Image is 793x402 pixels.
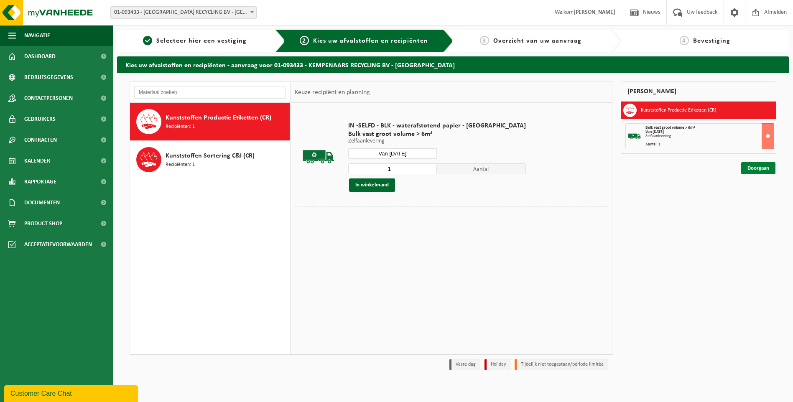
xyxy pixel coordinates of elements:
span: 01-093433 - KEMPENAARS RECYCLING BV - ROOSENDAAL [110,6,257,19]
button: Kunststoffen Sortering C&I (CR) Recipiënten: 1 [130,141,290,178]
span: IN -SELFD - BLK - waterafstotend papier - [GEOGRAPHIC_DATA] [348,122,526,130]
span: Kunststoffen Sortering C&I (CR) [166,151,255,161]
span: Bedrijfsgegevens [24,67,73,88]
button: Kunststoffen Productie Etiketten (CR) Recipiënten: 1 [130,103,290,141]
span: 4 [680,36,689,45]
li: Vaste dag [449,359,480,370]
input: Selecteer datum [348,148,437,159]
h2: Kies uw afvalstoffen en recipiënten - aanvraag voor 01-093433 - KEMPENAARS RECYCLING BV - [GEOGRA... [117,56,789,73]
span: Recipiënten: 1 [166,161,195,169]
span: Gebruikers [24,109,56,130]
a: Doorgaan [741,162,775,174]
span: Overzicht van uw aanvraag [493,38,581,44]
div: Aantal: 1 [645,142,774,147]
span: Selecteer hier een vestiging [156,38,247,44]
input: Materiaal zoeken [134,86,286,99]
h3: Kunststoffen Productie Etiketten (CR) [641,104,717,117]
span: Rapportage [24,171,56,192]
span: 1 [143,36,152,45]
div: Zelfaanlevering [645,134,774,138]
span: Bulk vast groot volume > 6m³ [348,130,526,138]
span: Product Shop [24,213,62,234]
strong: Van [DATE] [645,130,664,134]
li: Tijdelijk niet toegestaan/période limitée [515,359,608,370]
span: Kies uw afvalstoffen en recipiënten [313,38,428,44]
span: 2 [300,36,309,45]
a: 1Selecteer hier een vestiging [121,36,268,46]
button: In winkelmand [349,178,395,192]
span: 3 [480,36,489,45]
iframe: chat widget [4,384,140,402]
span: Acceptatievoorwaarden [24,234,92,255]
span: 01-093433 - KEMPENAARS RECYCLING BV - ROOSENDAAL [111,7,256,18]
span: Navigatie [24,25,50,46]
strong: [PERSON_NAME] [574,9,615,15]
span: Bulk vast groot volume > 6m³ [645,125,695,130]
span: Aantal [437,163,526,174]
div: Keuze recipiënt en planning [291,82,374,103]
span: Documenten [24,192,60,213]
span: Recipiënten: 1 [166,123,195,131]
span: Bevestiging [693,38,730,44]
div: [PERSON_NAME] [621,81,776,102]
li: Holiday [484,359,510,370]
span: Dashboard [24,46,56,67]
span: Kunststoffen Productie Etiketten (CR) [166,113,271,123]
span: Contactpersonen [24,88,73,109]
span: Contracten [24,130,57,150]
span: Kalender [24,150,50,171]
p: Zelfaanlevering [348,138,526,144]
